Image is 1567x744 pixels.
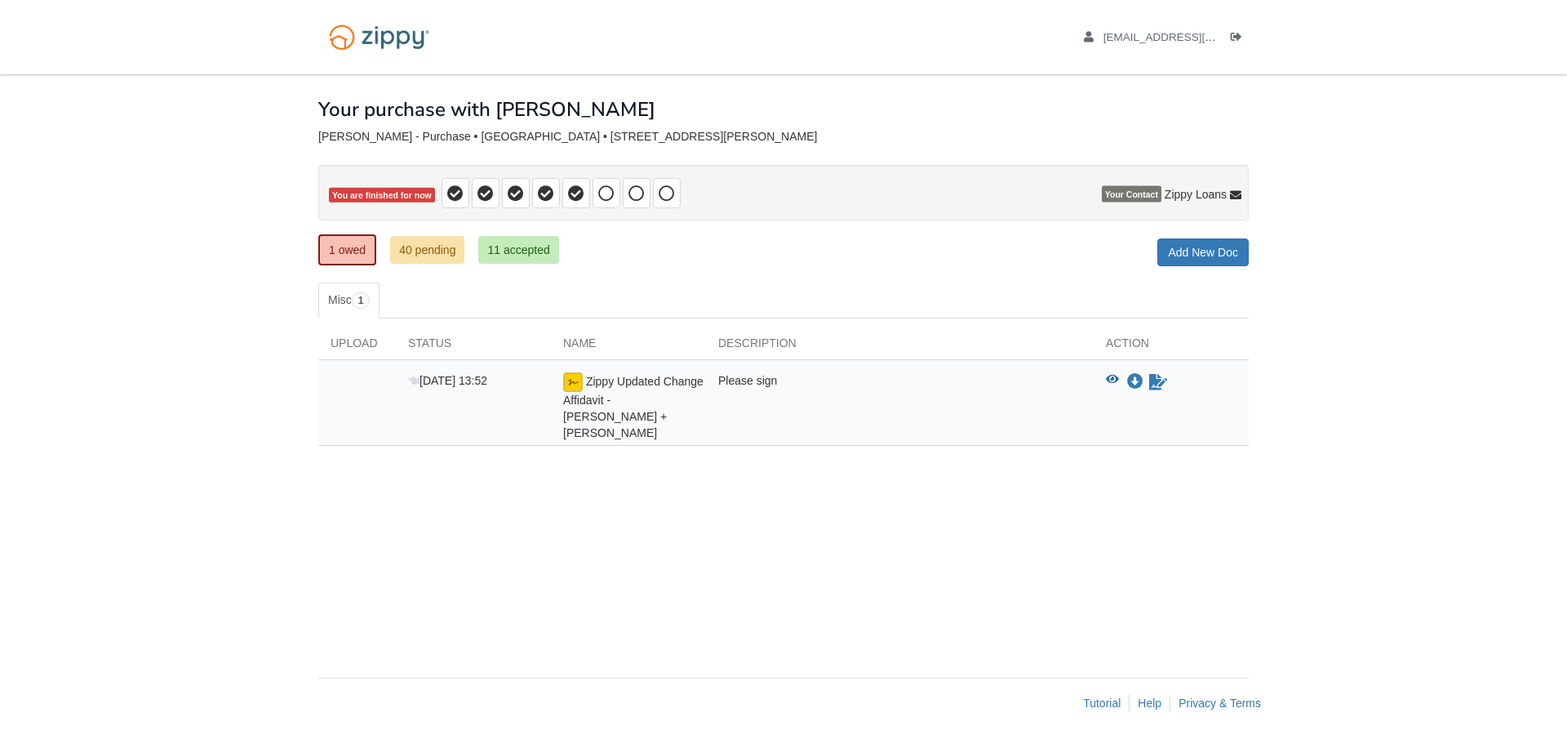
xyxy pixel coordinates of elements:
[318,283,380,319] a: Misc
[563,372,583,392] img: esign
[329,188,435,203] span: You are finished for now
[1157,238,1249,266] a: Add New Doc
[1138,697,1161,710] a: Help
[563,375,704,439] span: Zippy Updated Change Affidavit - [PERSON_NAME] + [PERSON_NAME]
[551,335,706,359] div: Name
[318,335,396,359] div: Upload
[1165,186,1227,203] span: Zippy Loans
[318,234,376,265] a: 1 owed
[706,335,1094,359] div: Description
[1179,697,1261,710] a: Privacy & Terms
[1103,31,1290,43] span: nmonteiro65@gmail.com
[1127,376,1143,389] a: Download Zippy Updated Change Affidavit - Nathaniel Monteiro + Vicki Monteiro
[390,236,464,264] a: 40 pending
[352,292,371,309] span: 1
[1084,31,1290,47] a: edit profile
[1148,372,1169,392] a: Waiting for your co-borrower to e-sign
[478,236,558,264] a: 11 accepted
[1094,335,1249,359] div: Action
[1083,697,1121,710] a: Tutorial
[1231,31,1249,47] a: Log out
[318,130,1249,144] div: [PERSON_NAME] - Purchase • [GEOGRAPHIC_DATA] • [STREET_ADDRESS][PERSON_NAME]
[1106,374,1119,390] button: View Zippy Updated Change Affidavit - Nathaniel Monteiro + Vicki Monteiro
[396,335,551,359] div: Status
[706,372,1094,441] div: Please sign
[408,374,487,387] span: [DATE] 13:52
[318,99,655,120] h1: Your purchase with [PERSON_NAME]
[318,16,440,58] img: Logo
[1102,186,1161,203] span: Your Contact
